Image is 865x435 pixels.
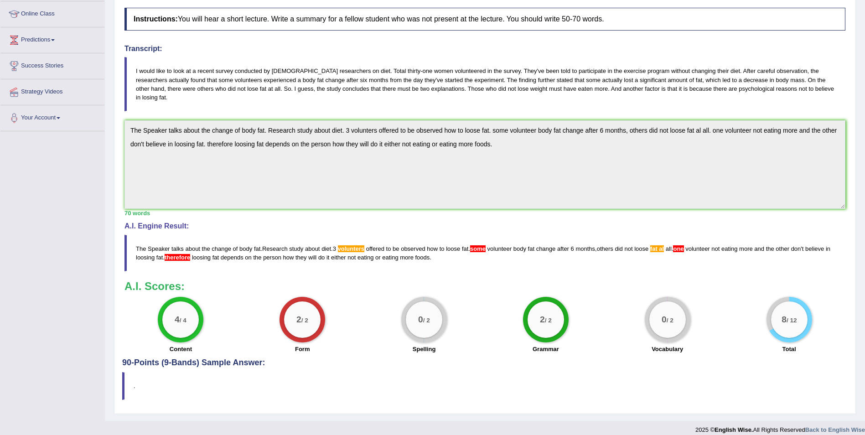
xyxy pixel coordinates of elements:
span: about [305,245,320,252]
span: not [711,245,720,252]
span: fat [156,254,163,261]
span: about [185,245,200,252]
big: 0 [662,315,667,325]
span: 6 [571,245,574,252]
span: This sentence does not start with an uppercase letter. (did you mean: One) [673,245,684,252]
small: / 4 [180,317,186,324]
span: talks [171,245,184,252]
big: 4 [175,315,180,325]
span: t [802,245,804,252]
span: loosing [192,254,211,261]
span: of [233,245,238,252]
span: The [136,245,146,252]
a: Back to English Wise [805,426,865,433]
small: / 2 [666,317,673,324]
span: change [212,245,231,252]
span: eating [357,254,373,261]
span: or [375,254,381,261]
span: loose [446,245,460,252]
a: Strategy Videos [0,79,104,102]
span: more [400,254,414,261]
span: Possible spelling mistake found. (did you mean: fatal) [659,245,664,252]
span: This sentence does not start with an uppercase letter. (did you mean: Therefore) [165,254,190,261]
label: Form [295,345,310,353]
small: / 2 [423,317,430,324]
span: body [239,245,252,252]
small: / 12 [787,317,797,324]
div: 70 words [124,209,845,217]
span: change [536,245,556,252]
span: eating [721,245,737,252]
span: not [624,245,632,252]
div: 2025 © All Rights Reserved [695,421,865,434]
span: volunteer [487,245,512,252]
h4: Transcript: [124,45,845,53]
span: person [263,254,281,261]
span: how [283,254,294,261]
span: fat [528,245,534,252]
label: Spelling [413,345,436,353]
span: loose [634,245,648,252]
big: 8 [782,315,787,325]
span: all [666,245,672,252]
span: others [597,245,613,252]
a: Success Stories [0,53,104,76]
span: either [331,254,346,261]
span: Possible spelling mistake found. (did you mean: fatal) [658,245,659,252]
span: Speaker [148,245,170,252]
span: Possible spelling mistake found. (did you mean: volunteers) [338,245,365,252]
label: Content [170,345,192,353]
span: and [754,245,764,252]
span: study [289,245,303,252]
span: the [202,245,210,252]
label: Vocabulary [652,345,683,353]
big: 2 [296,315,301,325]
span: believe [805,245,824,252]
small: / 2 [545,317,552,324]
span: the [253,254,261,261]
span: offered [366,245,384,252]
span: loosing [136,254,155,261]
span: Possible spelling mistake found. (did you mean: fatal) [650,245,658,252]
a: Online Class [0,1,104,24]
span: volunteer [685,245,710,252]
span: diet [321,245,331,252]
span: after [557,245,569,252]
span: fat [254,245,260,252]
blockquote: . . . , . ' . . [124,235,845,271]
span: don [791,245,801,252]
span: in [826,245,830,252]
span: to [440,245,445,252]
big: 2 [540,315,545,325]
span: how [427,245,438,252]
span: depends [221,254,243,261]
h4: You will hear a short lecture. Write a summary for a fellow student who was not present at the le... [124,8,845,31]
big: 0 [418,315,423,325]
span: they [295,254,307,261]
span: foods [415,254,430,261]
span: do [318,254,325,261]
span: on [245,254,251,261]
a: Predictions [0,27,104,50]
span: other [776,245,789,252]
h4: A.I. Engine Result: [124,222,845,230]
b: Instructions: [134,15,178,23]
span: more [739,245,753,252]
small: / 2 [301,317,308,324]
strong: English Wise. [715,426,753,433]
span: This sentence does not start with an uppercase letter. (did you mean: Some) [470,245,486,252]
span: did [615,245,622,252]
blockquote: I would like to look at a recent survey conducted by [DEMOGRAPHIC_DATA] researchers on diet. Tota... [124,57,845,111]
label: Grammar [533,345,559,353]
span: 3 [333,245,336,252]
blockquote: . [122,372,848,400]
span: observed [401,245,425,252]
b: A.I. Scores: [124,280,185,292]
span: be [393,245,399,252]
a: Your Account [0,105,104,128]
span: eating [382,254,398,261]
span: it [326,254,330,261]
span: not [347,254,356,261]
label: Total [782,345,796,353]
